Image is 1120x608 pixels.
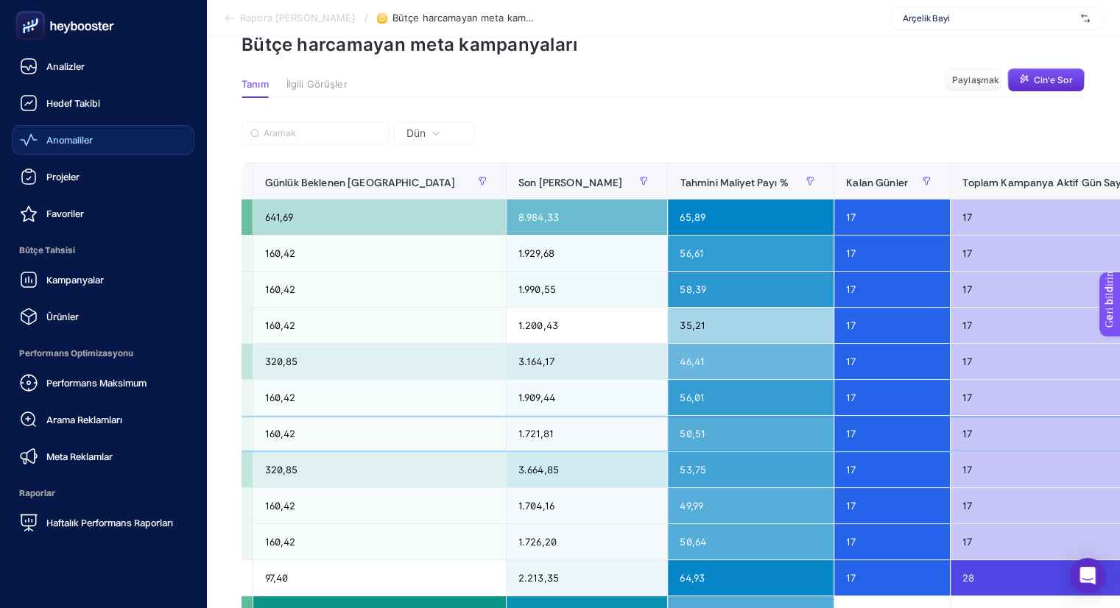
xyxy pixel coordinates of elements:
font: 1.909,44 [518,392,555,403]
font: 28 [962,572,974,584]
font: 17 [962,464,972,476]
font: 1.721,81 [518,428,554,439]
font: Performans Optimizasyonu [19,347,133,358]
input: Aramak [264,128,380,139]
font: 160,42 [265,500,296,512]
font: 17 [846,247,856,259]
font: 17 [962,247,972,259]
font: 3.164,17 [518,356,554,367]
a: Meta Reklamlar [12,442,194,471]
font: 56,61 [680,247,704,259]
font: / [364,12,368,24]
font: Raporlar [19,487,55,498]
a: Anomaliler [12,125,194,155]
a: Haftalık Performans Raporları [12,508,194,537]
font: Meta Reklamlar [46,450,113,462]
font: 56,01 [680,392,705,403]
font: 1.704,16 [518,500,554,512]
font: 17 [962,319,972,331]
font: Son [PERSON_NAME] [518,175,622,188]
font: Günlük Beklenen [GEOGRAPHIC_DATA] [265,175,456,188]
font: 17 [846,319,856,331]
font: Dün [406,127,426,139]
font: 160,42 [265,536,296,548]
font: 160,42 [265,428,296,439]
a: Projeler [12,162,194,191]
font: 17 [846,356,856,367]
font: Analizler [46,60,85,72]
font: 58,39 [680,283,706,295]
div: Intercom Messenger'ı açın [1070,558,1105,593]
font: Paylaşmak [952,74,999,85]
font: 97,40 [265,572,289,584]
a: Analizler [12,52,194,81]
font: 53,75 [680,464,706,476]
font: 17 [846,464,856,476]
font: 160,42 [265,392,296,403]
a: Hedef Takibi [12,88,194,118]
font: Anomaliler [46,134,93,146]
font: 17 [962,356,972,367]
font: 46,41 [680,356,705,367]
font: 320,85 [265,356,298,367]
font: Kampanyalar [46,274,104,286]
font: Cin'e Sor [1033,74,1072,85]
font: 17 [962,536,972,548]
font: 17 [846,392,856,403]
font: 160,42 [265,283,296,295]
a: Kampanyalar [12,265,194,294]
a: Arama Reklamları [12,405,194,434]
font: 17 [962,211,972,223]
font: Arçelik Bayi [903,13,950,24]
button: Cin'e Sor [1007,68,1085,92]
font: 1.929,68 [518,247,554,259]
font: 50,64 [680,536,706,548]
a: Performans Maksimum [12,368,194,397]
font: Haftalık Performans Raporları [46,517,173,529]
button: İlgili Görüşler [286,79,348,98]
font: Ürünler [46,311,79,322]
font: Bütçe Tahsisi [19,244,75,255]
font: İlgili Görüşler [286,78,348,90]
font: Hedef Takibi [46,97,100,109]
font: Rapora [PERSON_NAME] [240,12,356,24]
font: 320,85 [265,464,298,476]
font: Tahmini Maliyet Payı % [680,175,788,188]
font: 17 [846,572,856,584]
font: 17 [846,283,856,295]
font: Bütçe harcamayan meta kampanyaları [392,12,567,24]
font: Favoriler [46,208,84,219]
font: 1.990,55 [518,283,556,295]
font: Performans Maksimum [46,377,147,389]
a: Favoriler [12,199,194,228]
font: 65,89 [680,211,705,223]
font: 17 [846,500,856,512]
font: Arama Reklamları [46,414,122,425]
font: Tanım [242,78,269,90]
font: Geri bildirim [9,4,68,15]
font: 1.726,20 [518,536,557,548]
font: Projeler [46,171,80,183]
font: 2.213,35 [518,572,559,584]
font: 641,69 [265,211,294,223]
font: 49,99 [680,500,703,512]
font: 8.984,33 [518,211,559,223]
button: Paylaşmak [944,68,1001,92]
font: 17 [962,500,972,512]
font: 1.200,43 [518,319,558,331]
font: 17 [846,428,856,439]
font: 50,51 [680,428,705,439]
a: Ürünler [12,302,194,331]
font: 17 [962,283,972,295]
font: 17 [846,536,856,548]
font: 64,93 [680,572,705,584]
font: Bütçe harcamayan meta kampanyaları [242,34,577,55]
font: 160,42 [265,319,296,331]
font: Kalan Günler [846,175,908,188]
button: Tanım [242,79,269,98]
font: 160,42 [265,247,296,259]
font: 17 [962,392,972,403]
font: 3.664,85 [518,464,559,476]
img: svg%3e [1081,11,1090,26]
font: 17 [846,211,856,223]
